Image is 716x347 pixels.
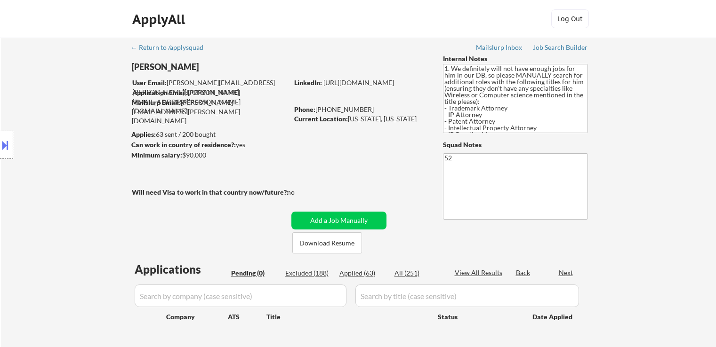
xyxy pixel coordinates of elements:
button: Download Resume [292,232,362,253]
div: Squad Notes [443,140,588,150]
a: Job Search Builder [533,44,588,53]
input: Search by title (case sensitive) [355,284,579,307]
div: Next [559,268,574,277]
div: Pending (0) [231,268,278,278]
strong: Can work in country of residence?: [131,141,236,149]
div: $90,000 [131,150,288,160]
div: no [287,188,314,197]
div: Applied (63) [339,268,386,278]
div: [US_STATE], [US_STATE] [294,114,427,124]
div: Status [438,308,519,325]
div: Job Search Builder [533,44,588,51]
button: Add a Job Manually [291,212,386,229]
input: Search by company (case sensitive) [135,284,346,307]
div: All (251) [394,268,442,278]
a: [URL][DOMAIN_NAME] [323,79,394,87]
strong: Will need Visa to work in that country now/future?: [132,188,289,196]
div: ApplyAll [132,11,188,27]
div: Company [166,312,228,322]
button: Log Out [551,9,589,28]
div: ← Return to /applysquad [131,44,212,51]
a: ← Return to /applysquad [131,44,212,53]
div: [PHONE_NUMBER] [294,105,427,114]
div: [PERSON_NAME][EMAIL_ADDRESS][PERSON_NAME][DOMAIN_NAME] [132,98,288,126]
strong: Current Location: [294,115,348,123]
div: [PERSON_NAME][EMAIL_ADDRESS][PERSON_NAME][DOMAIN_NAME] [132,88,288,116]
a: Mailslurp Inbox [476,44,523,53]
div: yes [131,140,285,150]
div: Applications [135,264,228,275]
strong: LinkedIn: [294,79,322,87]
div: ATS [228,312,266,322]
div: Internal Notes [443,54,588,63]
div: Date Applied [532,312,574,322]
strong: Phone: [294,105,315,113]
div: Excluded (188) [285,268,332,278]
div: [PERSON_NAME][EMAIL_ADDRESS][PERSON_NAME][DOMAIN_NAME] [132,78,288,96]
div: View All Results [455,268,505,277]
div: Title [266,312,429,322]
div: 63 sent / 200 bought [131,130,288,139]
div: Mailslurp Inbox [476,44,523,51]
div: [PERSON_NAME] [132,61,325,73]
div: Back [516,268,531,277]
